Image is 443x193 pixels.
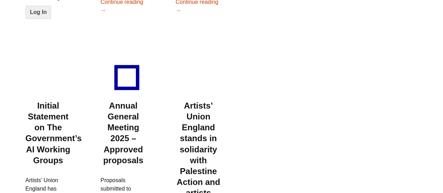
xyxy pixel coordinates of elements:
[175,7,181,13] span: →
[101,7,106,13] span: →
[26,6,51,19] a: Log In
[103,101,144,165] a: Annual General Meeting 2025 – Approved proposals
[26,101,82,165] a: Initial Statement on The Government’s AI Working Groups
